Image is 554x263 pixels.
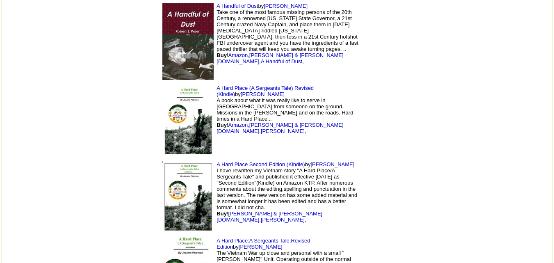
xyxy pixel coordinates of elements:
[310,161,354,167] a: [PERSON_NAME]
[217,161,305,167] a: A Hard Place Second Edition (Kindle)
[217,52,343,64] a: [PERSON_NAME] & [PERSON_NAME][DOMAIN_NAME]
[217,122,343,134] a: [PERSON_NAME] & [PERSON_NAME][DOMAIN_NAME]
[261,58,302,64] a: A Handful of Dust
[261,217,305,223] a: [PERSON_NAME]
[162,85,214,156] img: 28110.jpg
[217,3,258,9] a: A Handful of Dust
[261,128,305,134] a: [PERSON_NAME]
[367,17,400,66] img: shim.gif
[239,244,283,250] a: [PERSON_NAME]
[217,238,310,250] a: A Hard Place:A Sergeants Tale,Revised Edition
[217,161,357,223] font: by I have rewritten my Vietnam story "A Hard Place/A Sergeants Tale" and published it effective [...
[228,122,248,128] a: Amazon
[217,210,322,223] a: [PERSON_NAME] & [PERSON_NAME][DOMAIN_NAME]
[408,199,410,201] img: shim.gif
[367,172,400,222] img: shim.gif
[217,122,227,128] b: Buy
[408,123,410,125] img: shim.gif
[217,85,314,97] a: A Hard Place (A Sergeants Tale) Revised (Kindle)
[228,52,248,58] a: Amazon
[217,52,227,58] b: Buy
[217,3,358,64] font: by Take one of the most famous missing persons of the 20th Century, a renowned [US_STATE] State G...
[367,96,400,145] img: shim.gif
[408,44,410,46] img: shim.gif
[217,91,353,134] font: by A book about what it was really like to serve in [GEOGRAPHIC_DATA] from someone on the ground....
[264,3,308,9] a: [PERSON_NAME]
[241,91,285,97] a: [PERSON_NAME]
[162,161,214,233] img: 44771.jpg
[162,3,214,80] img: 35445.jpg
[217,210,227,217] b: Buy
